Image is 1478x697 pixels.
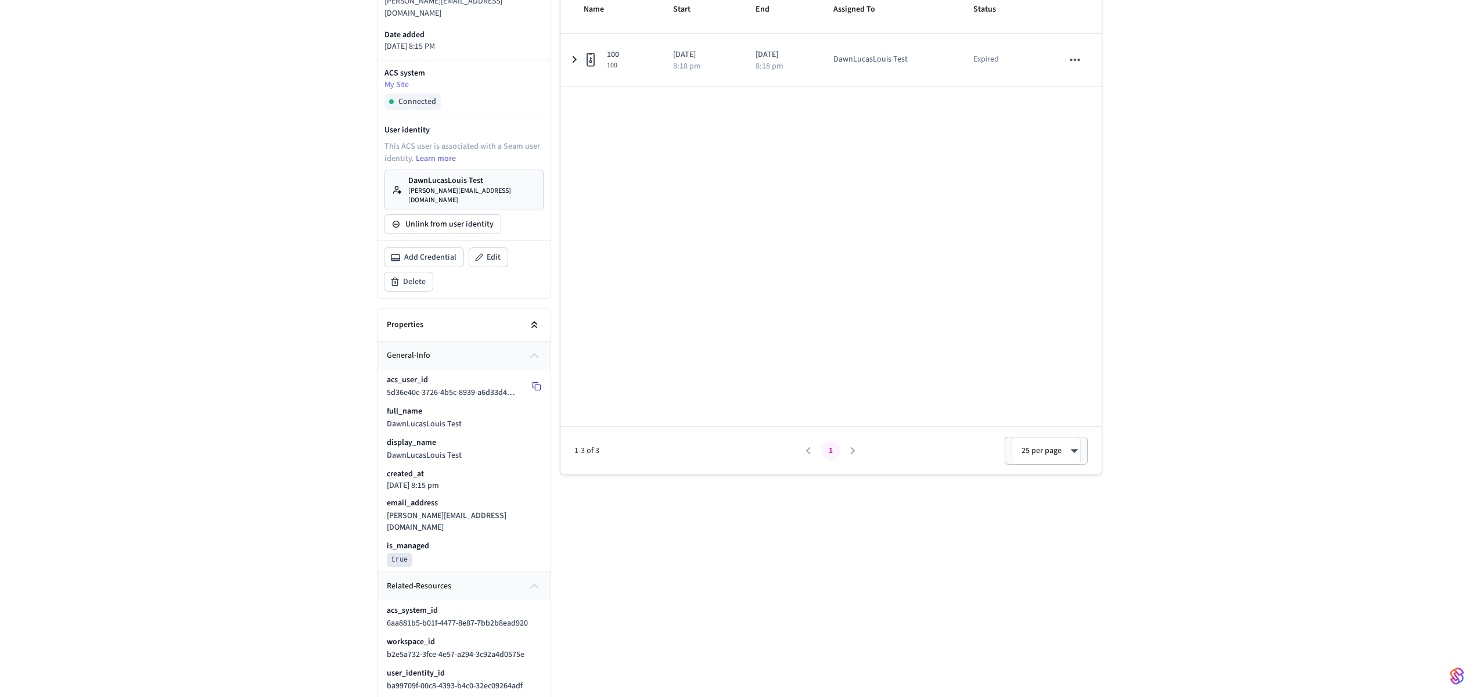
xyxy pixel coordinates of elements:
p: email_address [387,497,438,509]
p: [DATE] [673,49,728,61]
p: DawnLucasLouis Test [408,175,536,186]
button: Edit [469,248,508,267]
span: Status [973,1,1011,19]
p: full_name [387,405,422,417]
p: ACS system [384,67,544,79]
p: created_at [387,468,424,480]
span: Assigned To [833,1,890,19]
p: 8:18 pm [673,62,701,70]
span: DawnLucasLouis Test [387,418,462,430]
span: 6aa881b5-b01f-4477-8e87-7bb2b8ead920 [387,617,528,629]
div: DawnLucasLouis Test [833,53,908,66]
a: My Site [384,79,544,91]
span: Name [584,1,619,19]
h2: Properties [387,319,423,330]
span: Delete [403,276,426,288]
p: [PERSON_NAME][EMAIL_ADDRESS][DOMAIN_NAME] [408,186,536,205]
p: acs_system_id [387,605,438,616]
button: general-info [377,342,551,369]
p: [DATE] [756,49,805,61]
span: 100 [607,61,619,70]
button: page 1 [822,441,840,460]
p: [DATE] 8:15 PM [384,41,544,53]
p: User identity [384,124,544,136]
p: [DATE] 8:15 pm [387,481,439,490]
nav: pagination navigation [798,441,864,460]
span: End [756,1,785,19]
span: DawnLucasLouis Test [387,450,462,461]
span: b2e5a732-3fce-4e57-a294-3c92a4d0575e [387,649,524,660]
div: 25 per page [1012,437,1081,465]
button: Unlink from user identity [384,215,501,233]
p: Date added [384,29,544,41]
span: 1-3 of 3 [574,445,798,457]
img: SeamLogoGradient.69752ec5.svg [1450,667,1464,685]
p: display_name [387,437,436,448]
p: acs_user_id [387,374,428,386]
span: [PERSON_NAME][EMAIL_ADDRESS][DOMAIN_NAME] [387,510,506,533]
p: is_managed [387,540,429,552]
div: general-info [377,369,551,572]
span: Start [673,1,706,19]
p: workspace_id [387,636,435,648]
button: Add Credential [384,248,463,267]
span: related-resources [387,580,451,592]
a: DawnLucasLouis Test[PERSON_NAME][EMAIL_ADDRESS][DOMAIN_NAME] [384,170,544,210]
pre: true [387,553,413,567]
p: Expired [973,53,999,66]
span: Connected [398,96,436,107]
span: 100 [607,49,619,61]
p: This ACS user is associated with a Seam user identity. [384,141,544,165]
span: Add Credential [404,252,456,263]
a: Learn more [416,153,456,164]
button: Delete [384,272,433,291]
span: general-info [387,350,430,362]
span: Edit [487,252,501,263]
span: 5d36e40c-3726-4b5c-8939-a6d33d4225fe [387,387,526,398]
p: user_identity_id [387,667,445,679]
p: 8:18 pm [756,62,783,70]
button: related-resources [377,572,551,600]
span: ba99709f-00c8-4393-b4c0-32ec09264adf [387,680,523,692]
